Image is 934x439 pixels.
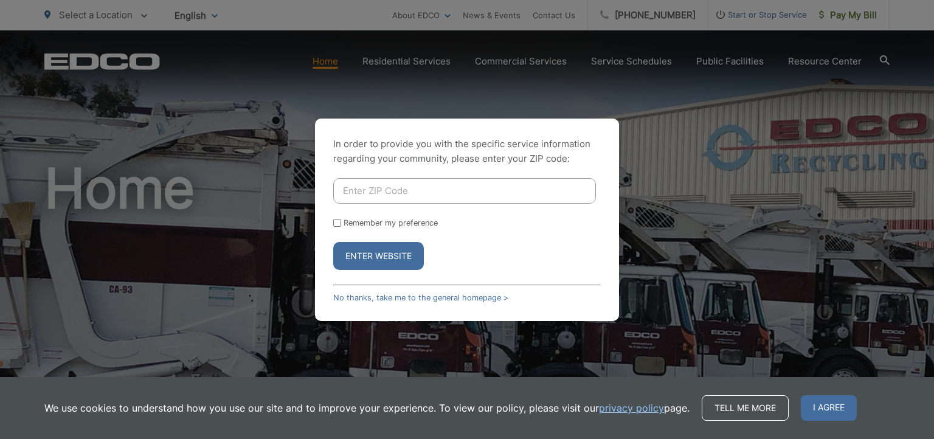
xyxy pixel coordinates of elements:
[333,178,596,204] input: Enter ZIP Code
[702,395,789,421] a: Tell me more
[344,218,438,227] label: Remember my preference
[333,137,601,166] p: In order to provide you with the specific service information regarding your community, please en...
[599,401,664,415] a: privacy policy
[44,401,690,415] p: We use cookies to understand how you use our site and to improve your experience. To view our pol...
[801,395,857,421] span: I agree
[333,293,508,302] a: No thanks, take me to the general homepage >
[333,242,424,270] button: Enter Website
